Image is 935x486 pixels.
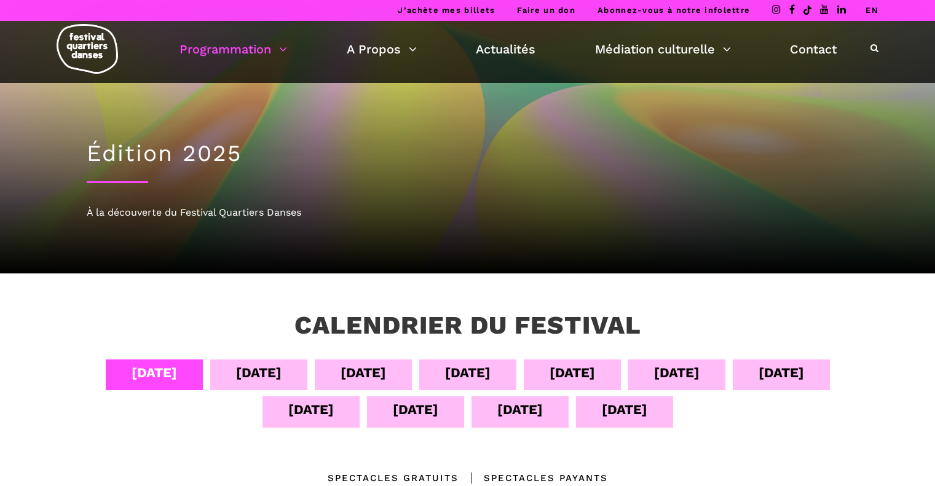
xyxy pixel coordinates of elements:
div: [DATE] [602,399,647,420]
div: [DATE] [236,362,282,383]
div: [DATE] [654,362,700,383]
div: À la découverte du Festival Quartiers Danses [87,205,849,221]
img: logo-fqd-med [57,24,118,74]
div: [DATE] [759,362,804,383]
div: [DATE] [341,362,386,383]
a: Actualités [476,39,535,60]
a: Contact [790,39,837,60]
a: Faire un don [517,6,575,15]
div: [DATE] [393,399,438,420]
h1: Édition 2025 [87,140,849,167]
div: [DATE] [550,362,595,383]
div: Spectacles Payants [459,471,608,485]
a: Abonnez-vous à notre infolettre [598,6,750,15]
div: [DATE] [132,362,177,383]
h3: Calendrier du festival [294,310,641,341]
a: J’achète mes billets [398,6,495,15]
div: [DATE] [497,399,543,420]
div: Spectacles gratuits [328,471,459,485]
div: [DATE] [288,399,334,420]
div: [DATE] [445,362,491,383]
a: EN [866,6,878,15]
a: Programmation [180,39,287,60]
a: Médiation culturelle [595,39,731,60]
a: A Propos [347,39,417,60]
